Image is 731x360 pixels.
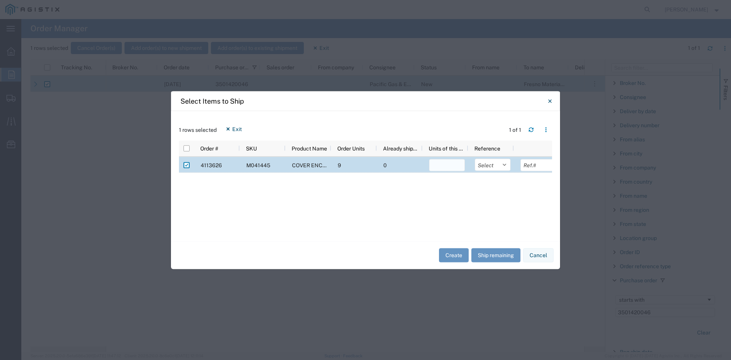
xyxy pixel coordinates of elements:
[471,248,520,262] button: Ship remaining
[179,126,217,134] span: 1 rows selected
[520,159,556,171] input: Ref.#
[338,162,341,168] span: 9
[474,145,500,151] span: Reference
[201,162,222,168] span: 4113626
[219,123,248,135] button: Exit
[429,145,465,151] span: Units of this shipment
[200,145,218,151] span: Order #
[439,248,469,262] button: Create
[180,96,244,106] h4: Select Items to Ship
[383,145,420,151] span: Already shipped
[383,162,387,168] span: 0
[525,124,537,136] button: Refresh table
[509,126,522,134] div: 1 of 1
[542,93,557,109] button: Close
[246,162,270,168] span: M041445
[292,162,415,168] span: COVER ENCLOSURE REPL POLYMER/CONCRETE
[523,248,554,262] button: Cancel
[337,145,365,151] span: Order Units
[292,145,327,151] span: Product Name
[246,145,257,151] span: SKU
